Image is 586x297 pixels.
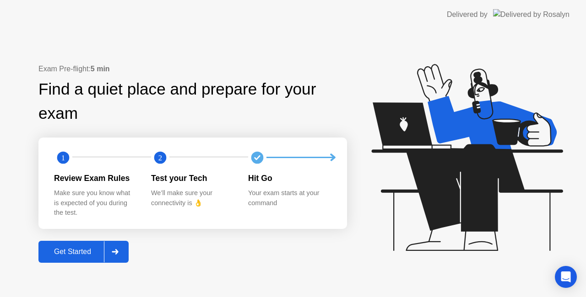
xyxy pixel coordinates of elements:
[38,241,129,263] button: Get Started
[151,188,233,208] div: We’ll make sure your connectivity is 👌
[493,9,570,20] img: Delivered by Rosalyn
[151,172,233,184] div: Test your Tech
[61,153,65,162] text: 1
[447,9,488,20] div: Delivered by
[248,172,331,184] div: Hit Go
[41,248,104,256] div: Get Started
[158,153,162,162] text: 2
[38,77,347,126] div: Find a quiet place and prepare for your exam
[91,65,110,73] b: 5 min
[38,64,347,74] div: Exam Pre-flight:
[248,188,331,208] div: Your exam starts at your command
[555,266,577,288] div: Open Intercom Messenger
[54,172,136,184] div: Review Exam Rules
[54,188,136,218] div: Make sure you know what is expected of you during the test.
